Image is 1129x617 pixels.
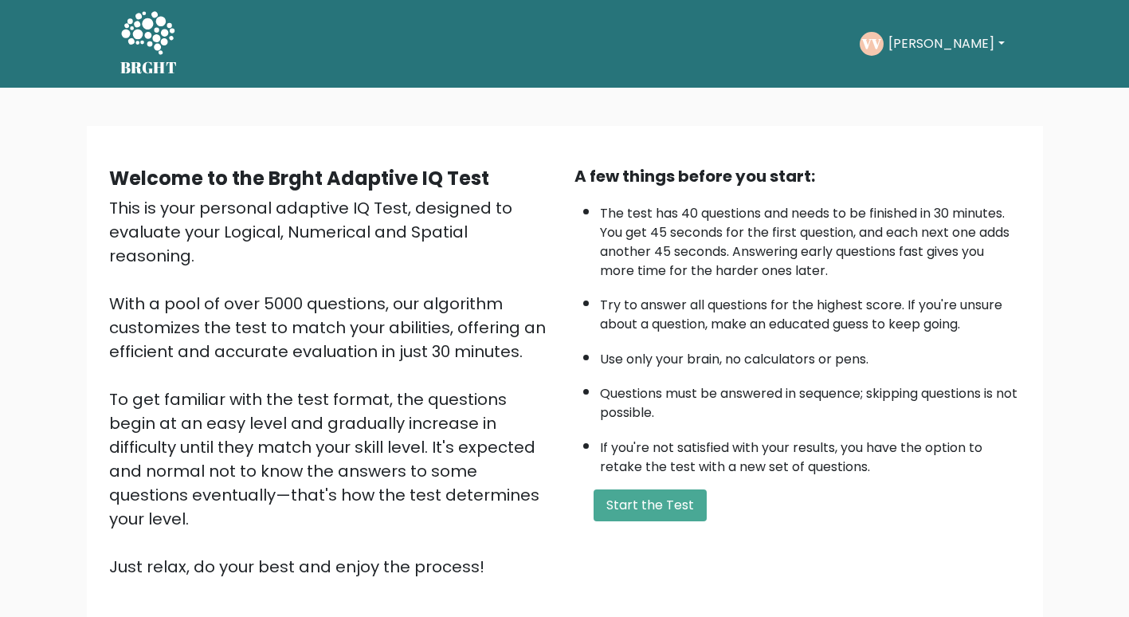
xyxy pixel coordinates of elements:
[600,430,1021,477] li: If you're not satisfied with your results, you have the option to retake the test with a new set ...
[109,165,489,191] b: Welcome to the Brght Adaptive IQ Test
[884,33,1009,54] button: [PERSON_NAME]
[574,164,1021,188] div: A few things before you start:
[120,6,178,81] a: BRGHT
[120,58,178,77] h5: BRGHT
[861,34,881,53] text: VV
[600,196,1021,281] li: The test has 40 questions and needs to be finished in 30 minutes. You get 45 seconds for the firs...
[600,376,1021,422] li: Questions must be answered in sequence; skipping questions is not possible.
[600,288,1021,334] li: Try to answer all questions for the highest score. If you're unsure about a question, make an edu...
[109,196,555,579] div: This is your personal adaptive IQ Test, designed to evaluate your Logical, Numerical and Spatial ...
[594,489,707,521] button: Start the Test
[600,342,1021,369] li: Use only your brain, no calculators or pens.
